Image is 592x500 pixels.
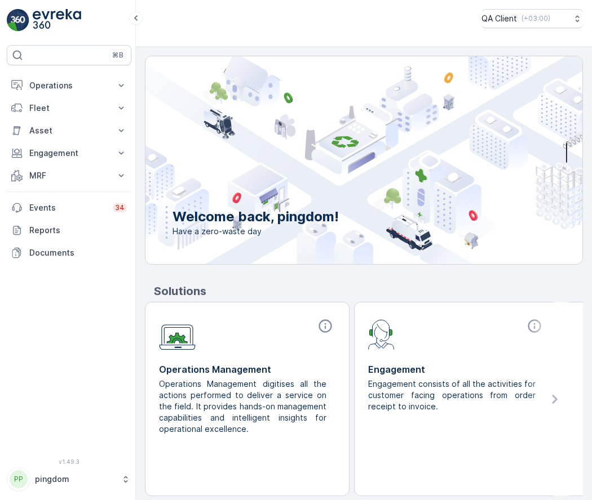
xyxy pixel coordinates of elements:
[29,202,106,213] p: Events
[7,9,29,32] img: logo
[7,164,131,187] button: MRF
[29,170,109,181] p: MRF
[10,470,28,488] div: PP
[173,226,339,237] span: Have a zero-waste day
[368,363,545,376] p: Engagement
[112,51,123,60] p: ⌘B
[29,102,109,114] p: Fleet
[29,225,127,236] p: Reports
[7,219,131,242] a: Reports
[35,474,116,485] p: pingdom
[29,148,109,159] p: Engagement
[522,14,550,23] p: ( +03:00 )
[154,283,583,300] p: Solutions
[159,363,335,376] p: Operations Management
[7,197,131,219] a: Events34
[481,9,583,28] button: QA Client(+03:00)
[7,74,131,97] button: Operations
[29,125,109,136] p: Asset
[115,203,125,212] p: 34
[7,119,131,142] button: Asset
[29,247,127,258] p: Documents
[33,9,81,32] img: logo_light-DOdMpM7g.png
[368,378,536,412] p: Engagement consists of all the activities for customer facing operations from order receipt to in...
[481,13,517,24] p: QA Client
[159,378,326,435] p: Operations Management digitises all the actions performed to deliver a service on the field. It p...
[159,318,196,350] img: module-icon
[173,208,339,226] p: Welcome back, pingdom!
[95,56,582,264] img: city illustration
[7,458,131,465] span: v 1.49.3
[7,242,131,264] a: Documents
[7,467,131,491] button: PPpingdom
[29,80,109,91] p: Operations
[7,142,131,164] button: Engagement
[368,318,395,350] img: module-icon
[7,97,131,119] button: Fleet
